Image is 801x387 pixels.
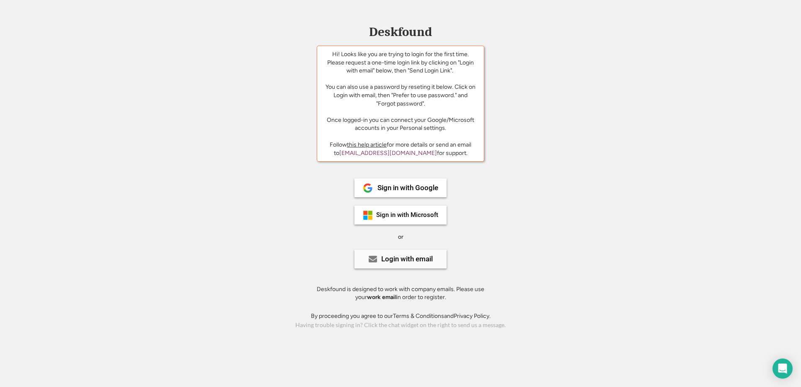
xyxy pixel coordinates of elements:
[773,359,793,379] div: Open Intercom Messenger
[363,183,373,193] img: 1024px-Google__G__Logo.svg.png
[339,150,437,157] a: [EMAIL_ADDRESS][DOMAIN_NAME]
[377,184,438,191] div: Sign in with Google
[363,210,373,220] img: ms-symbollockup_mssymbol_19.png
[347,141,387,148] a: this help article
[323,50,478,132] div: Hi! Looks like you are trying to login for the first time. Please request a one-time login link b...
[398,233,403,241] div: or
[311,312,491,320] div: By proceeding you agree to our and
[393,312,444,320] a: Terms & Conditions
[367,294,396,301] strong: work email
[323,141,478,157] div: Follow for more details or send an email to for support.
[365,26,436,39] div: Deskfound
[381,255,433,263] div: Login with email
[454,312,491,320] a: Privacy Policy.
[306,285,495,302] div: Deskfound is designed to work with company emails. Please use your in order to register.
[376,212,438,218] div: Sign in with Microsoft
